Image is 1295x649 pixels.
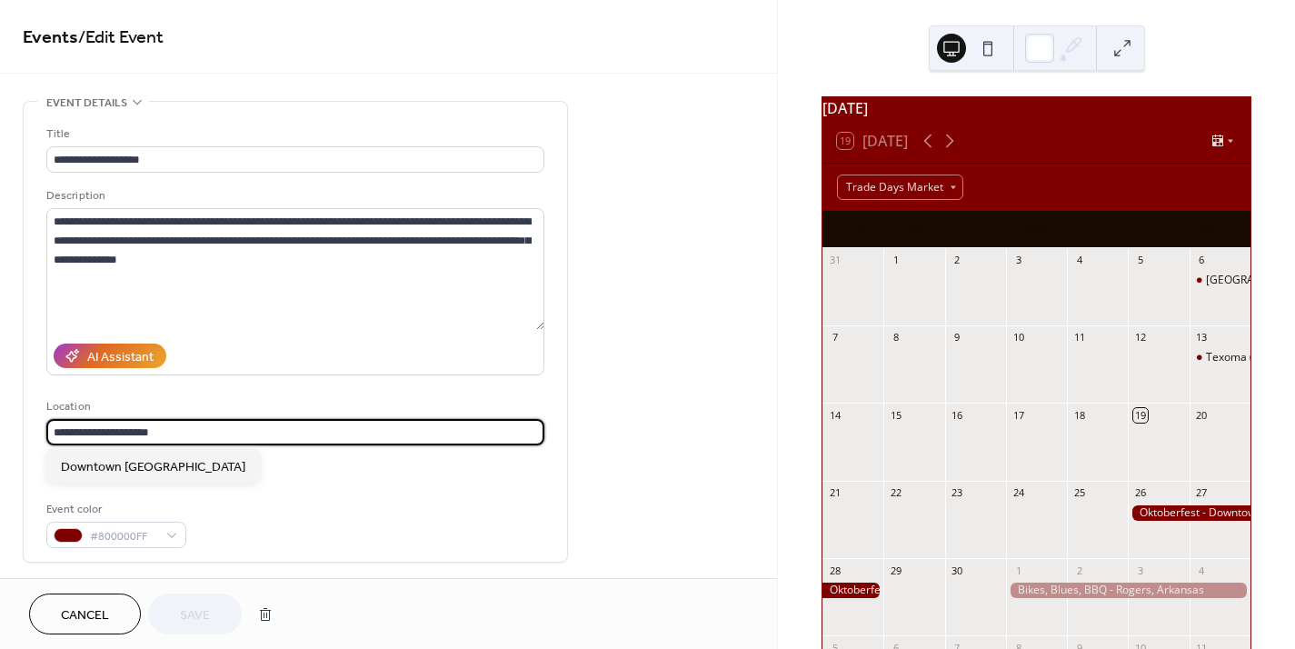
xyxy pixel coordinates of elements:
[889,486,902,500] div: 22
[1011,408,1025,422] div: 17
[78,20,164,55] span: / Edit Event
[46,125,541,144] div: Title
[1133,408,1147,422] div: 19
[1072,254,1086,267] div: 4
[951,254,964,267] div: 2
[951,486,964,500] div: 23
[951,212,1008,248] div: Tue
[1128,505,1250,521] div: Oktoberfest - Downtown McKinney
[1133,331,1147,344] div: 12
[837,212,894,248] div: Sun
[951,564,964,577] div: 30
[1195,254,1209,267] div: 6
[1011,254,1025,267] div: 3
[1133,564,1147,577] div: 3
[1195,408,1209,422] div: 20
[1072,564,1086,577] div: 2
[1195,486,1209,500] div: 27
[54,344,166,368] button: AI Assistant
[87,348,154,367] div: AI Assistant
[1195,331,1209,344] div: 13
[894,212,951,248] div: Mon
[23,20,78,55] a: Events
[1011,486,1025,500] div: 24
[1072,486,1086,500] div: 25
[1133,254,1147,267] div: 5
[46,94,127,113] span: Event details
[828,564,842,577] div: 28
[828,408,842,422] div: 14
[1008,212,1065,248] div: Wed
[46,500,183,519] div: Event color
[822,97,1250,119] div: [DATE]
[1190,273,1250,288] div: Farmersville Market
[1133,486,1147,500] div: 26
[46,186,541,205] div: Description
[951,408,964,422] div: 16
[1006,583,1250,598] div: Bikes, Blues, BBQ - Rogers, Arkansas
[61,606,109,625] span: Cancel
[1011,564,1025,577] div: 1
[90,527,157,546] span: #800000FF
[1072,331,1086,344] div: 11
[46,397,541,416] div: Location
[1122,212,1180,248] div: Fri
[61,458,245,477] span: Downtown [GEOGRAPHIC_DATA]
[1011,331,1025,344] div: 10
[889,331,902,344] div: 8
[828,331,842,344] div: 7
[1065,212,1122,248] div: Thu
[822,583,883,598] div: Oktoberfest - Downtown McKinney
[889,564,902,577] div: 29
[1179,212,1236,248] div: Sat
[828,254,842,267] div: 31
[828,486,842,500] div: 21
[951,331,964,344] div: 9
[29,594,141,634] button: Cancel
[889,408,902,422] div: 15
[889,254,902,267] div: 1
[1195,564,1209,577] div: 4
[1190,350,1250,365] div: Texoma (Sherman) Trade Days
[1072,408,1086,422] div: 18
